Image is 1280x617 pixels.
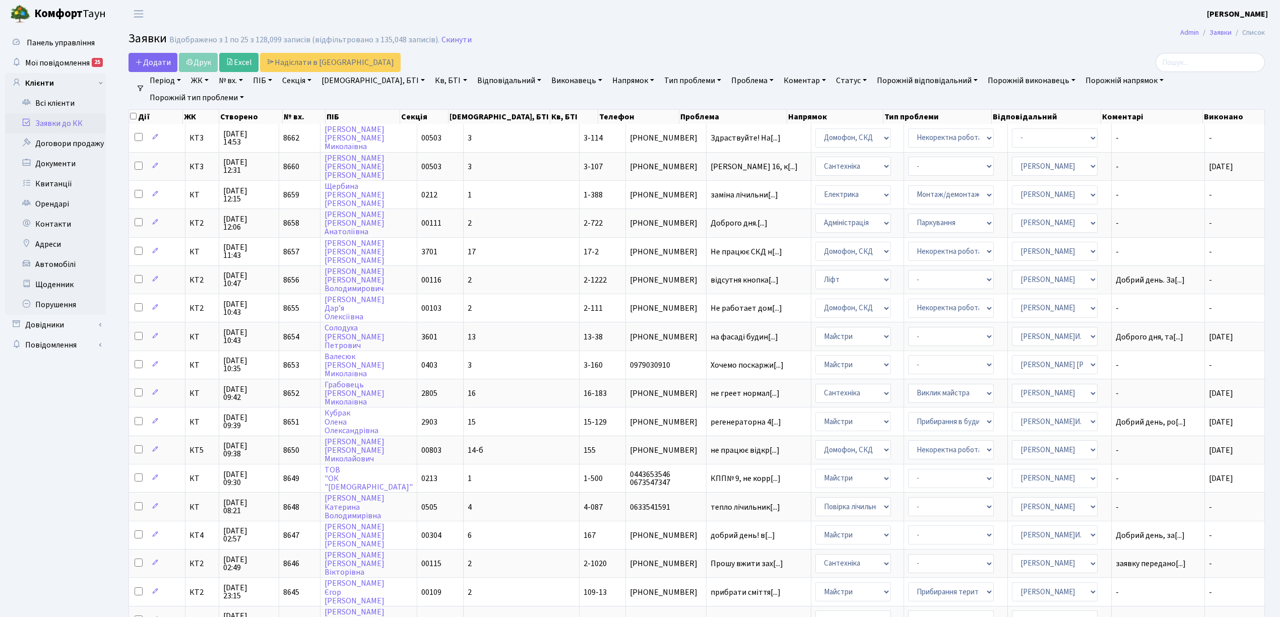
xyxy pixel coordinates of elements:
span: - [1209,275,1212,286]
a: Додати [129,53,177,72]
span: - [1116,248,1200,256]
th: Кв, БТІ [550,110,599,124]
span: КТ [189,503,215,511]
span: [PHONE_NUMBER] [630,418,702,426]
th: ЖК [183,110,219,124]
span: 2-111 [584,303,603,314]
span: [PHONE_NUMBER] [630,163,702,171]
span: 4 [468,502,472,513]
img: logo.png [10,4,30,24]
span: [PHONE_NUMBER] [630,134,702,142]
span: Добрий день. За[...] [1116,275,1185,286]
span: 8662 [283,132,299,144]
a: [DEMOGRAPHIC_DATA], БТІ [317,72,429,89]
th: Телефон [598,110,679,124]
span: 0633541591 [630,503,702,511]
span: [DATE] 02:57 [223,527,275,543]
a: Напрямок [608,72,658,89]
span: [DATE] 12:06 [223,215,275,231]
span: Панель управління [27,37,95,48]
a: Солодуха[PERSON_NAME]Петрович [325,323,385,351]
span: 8654 [283,331,299,342]
div: 25 [92,58,103,67]
span: 3-160 [584,360,603,371]
a: Заявки до КК [5,113,106,133]
span: 2 [468,218,472,229]
span: Мої повідомлення [25,57,90,68]
span: 00803 [421,445,441,456]
a: ПІБ [249,72,276,89]
span: 8660 [283,161,299,172]
span: КТ5 [189,446,215,454]
span: 8645 [283,587,299,598]
span: КТ [189,248,215,256]
span: 1-388 [584,189,603,200]
span: [PHONE_NUMBER] [630,304,702,312]
span: КТ [189,389,215,397]
a: Мої повідомлення25 [5,53,106,73]
span: 17 [468,246,476,257]
a: Довідники [5,315,106,335]
span: КТ4 [189,531,215,539]
th: Дії [129,110,183,124]
a: Секція [278,72,315,89]
a: [PERSON_NAME][PERSON_NAME]Анатоліївна [325,209,385,237]
span: - [1209,530,1212,541]
a: Договори продажу [5,133,106,154]
span: 0212 [421,189,437,200]
span: 2 [468,303,472,314]
span: 4-087 [584,502,603,513]
a: Грабовець[PERSON_NAME]Миколаївна [325,379,385,407]
span: 1-500 [584,473,603,484]
span: - [1116,588,1200,596]
span: Таун [34,6,106,23]
span: КТ3 [189,163,215,171]
a: [PERSON_NAME][PERSON_NAME]Миколайович [325,436,385,464]
span: [DATE] 10:43 [223,328,275,345]
b: Комфорт [34,6,83,22]
th: Коментарі [1101,110,1203,124]
span: 1 [468,473,472,484]
div: Відображено з 1 по 25 з 128,099 записів (відфільтровано з 135,048 записів). [169,35,439,45]
a: [PERSON_NAME][PERSON_NAME]Володимирович [325,266,385,294]
span: - [1209,189,1212,200]
span: 00109 [421,587,441,598]
span: КТ2 [189,560,215,568]
span: 8647 [283,530,299,541]
span: КТ [189,474,215,483]
span: КТ [189,191,215,199]
span: 8650 [283,445,299,456]
a: Щербина[PERSON_NAME][PERSON_NAME] [325,181,385,209]
span: 0213 [421,473,437,484]
span: [DATE] 09:38 [223,442,275,458]
span: 13-38 [584,331,603,342]
span: 109-13 [584,587,607,598]
a: Admin [1180,27,1199,38]
a: Порушення [5,295,106,315]
span: Заявки [129,30,167,47]
span: КТ3 [189,134,215,142]
span: [DATE] 09:39 [223,414,275,430]
span: [DATE] [1209,331,1233,342]
a: Період [146,72,185,89]
span: 2-722 [584,218,603,229]
span: 0979030910 [630,361,702,369]
a: [PERSON_NAME]КатеринаВолодимирівна [325,493,385,521]
span: КТ [189,418,215,426]
span: [PHONE_NUMBER] [630,276,702,284]
span: 2903 [421,417,437,428]
span: Не работает дом[...] [711,303,782,314]
input: Пошук... [1156,53,1265,72]
span: Добрий день, за[...] [1116,530,1185,541]
a: [PERSON_NAME][PERSON_NAME]Вікторівна [325,550,385,578]
a: Excel [219,53,259,72]
span: добрий день! в[...] [711,530,775,541]
span: 8651 [283,417,299,428]
a: Тип проблеми [660,72,725,89]
span: регенераторна 4[...] [711,417,781,428]
span: - [1209,303,1212,314]
span: [DATE] [1209,417,1233,428]
span: Не працює СКД н[...] [711,246,782,257]
span: 2-1020 [584,558,607,569]
a: Всі клієнти [5,93,106,113]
